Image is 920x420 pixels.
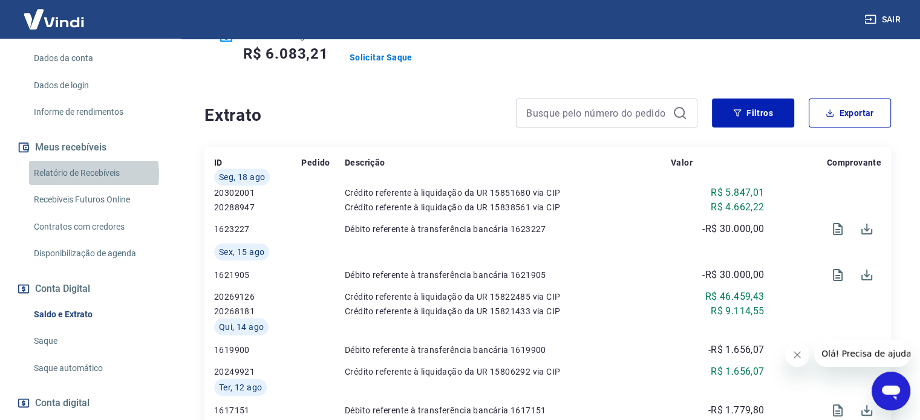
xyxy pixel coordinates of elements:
[214,223,301,235] p: 1623227
[712,99,794,128] button: Filtros
[711,364,764,379] p: R$ 1.656,07
[219,171,265,183] span: Seg, 18 ago
[345,291,671,303] p: Crédito referente à liquidação da UR 15822485 via CIP
[214,344,301,356] p: 1619900
[29,356,166,381] a: Saque automático
[852,260,881,289] span: Download
[711,304,764,318] p: R$ 9.114,55
[809,99,891,128] button: Exportar
[35,395,90,412] span: Conta digital
[7,8,102,18] span: Olá! Precisa de ajuda?
[29,241,166,266] a: Disponibilização de agenda
[301,157,330,169] p: Pedido
[29,161,166,186] a: Relatório de Recebíveis
[526,104,668,122] input: Busque pelo número do pedido
[214,157,223,169] p: ID
[345,223,671,235] p: Débito referente à transferência bancária 1623227
[862,8,905,31] button: Sair
[29,187,166,212] a: Recebíveis Futuros Online
[345,187,671,199] p: Crédito referente à liquidação da UR 15851680 via CIP
[29,73,166,98] a: Dados de login
[29,46,166,71] a: Dados da conta
[345,201,671,213] p: Crédito referente à liquidação da UR 15838561 via CIP
[29,100,166,124] a: Informe de rendimentos
[15,1,93,37] img: Vindi
[214,201,301,213] p: 20288947
[708,403,765,418] p: -R$ 1.779,80
[214,187,301,199] p: 20302001
[785,343,809,367] iframe: Fechar mensagem
[814,340,910,367] iframe: Mensagem da empresa
[15,134,166,161] button: Meus recebíveis
[872,372,910,410] iframe: Botão para abrir a janela de mensagens
[705,289,765,304] p: R$ 46.459,43
[345,305,671,317] p: Crédito referente à liquidação da UR 15821433 via CIP
[204,103,501,128] h4: Extrato
[852,335,881,364] span: Download
[214,404,301,416] p: 1617151
[823,215,852,244] span: Visualizar
[823,335,852,364] span: Visualizar
[852,215,881,244] span: Download
[345,344,671,356] p: Débito referente à transferência bancária 1619900
[214,291,301,303] p: 20269126
[345,157,385,169] p: Descrição
[219,321,264,333] span: Qui, 14 ago
[214,269,301,281] p: 1621905
[823,260,852,289] span: Visualizar
[702,222,764,236] p: -R$ 30.000,00
[219,246,264,258] span: Sex, 15 ago
[345,404,671,416] p: Débito referente à transferência bancária 1617151
[345,366,671,378] p: Crédito referente à liquidação da UR 15806292 via CIP
[15,276,166,302] button: Conta Digital
[711,186,764,200] p: R$ 5.847,01
[345,269,671,281] p: Débito referente à transferência bancária 1621905
[219,381,262,393] span: Ter, 12 ago
[671,157,693,169] p: Valor
[711,200,764,215] p: R$ 4.662,22
[243,44,328,63] h5: R$ 6.083,21
[827,157,881,169] p: Comprovante
[214,366,301,378] p: 20249921
[29,329,166,354] a: Saque
[15,390,166,416] a: Conta digital
[708,343,765,357] p: -R$ 1.656,07
[702,268,764,282] p: -R$ 30.000,00
[214,305,301,317] p: 20268181
[29,302,166,327] a: Saldo e Extrato
[29,215,166,239] a: Contratos com credores
[350,51,413,63] a: Solicitar Saque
